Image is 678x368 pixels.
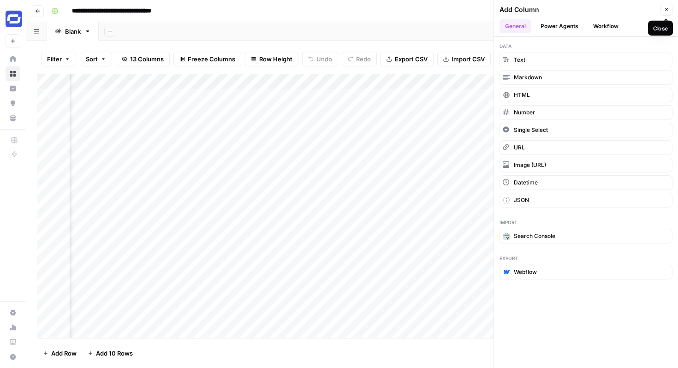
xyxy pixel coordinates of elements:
[500,42,672,50] span: Data
[500,265,672,279] button: Webflow
[514,73,542,82] span: Markdown
[82,346,138,361] button: Add 10 Rows
[500,219,672,226] span: Import
[6,7,20,30] button: Workspace: Synthesia
[41,52,76,66] button: Filter
[86,54,98,64] span: Sort
[514,56,525,64] span: Text
[500,53,672,67] button: Text
[6,96,20,111] a: Opportunities
[6,52,20,66] a: Home
[6,111,20,125] a: Your Data
[514,126,548,134] span: Single Select
[500,255,672,262] span: Export
[514,108,535,117] span: Number
[500,229,672,243] button: Search Console
[6,81,20,96] a: Insights
[6,305,20,320] a: Settings
[6,320,20,335] a: Usage
[500,70,672,85] button: Markdown
[514,91,530,99] span: HTML
[130,54,164,64] span: 13 Columns
[302,52,338,66] button: Undo
[381,52,434,66] button: Export CSV
[259,54,292,64] span: Row Height
[514,196,529,204] span: JSON
[173,52,241,66] button: Freeze Columns
[96,349,133,358] span: Add 10 Rows
[47,54,62,64] span: Filter
[514,178,538,187] span: Datetime
[514,143,525,152] span: URL
[500,158,672,172] button: Image (URL)
[356,54,371,64] span: Redo
[6,335,20,350] a: Learning Hub
[437,52,491,66] button: Import CSV
[588,19,624,33] button: Workflow
[452,54,485,64] span: Import CSV
[51,349,77,358] span: Add Row
[6,66,20,81] a: Browse
[65,27,81,36] div: Blank
[342,52,377,66] button: Redo
[245,52,298,66] button: Row Height
[514,232,555,240] span: Search Console
[500,193,672,208] button: JSON
[514,161,546,169] span: Image (URL)
[47,22,99,41] a: Blank
[6,350,20,364] button: Help + Support
[500,88,672,102] button: HTML
[316,54,332,64] span: Undo
[116,52,170,66] button: 13 Columns
[6,11,22,27] img: Synthesia Logo
[514,268,537,276] span: Webflow
[395,54,428,64] span: Export CSV
[80,52,112,66] button: Sort
[500,140,672,155] button: URL
[500,175,672,190] button: Datetime
[653,24,668,32] div: Close
[500,19,531,33] button: General
[500,123,672,137] button: Single Select
[188,54,235,64] span: Freeze Columns
[37,346,82,361] button: Add Row
[535,19,584,33] button: Power Agents
[500,105,672,120] button: Number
